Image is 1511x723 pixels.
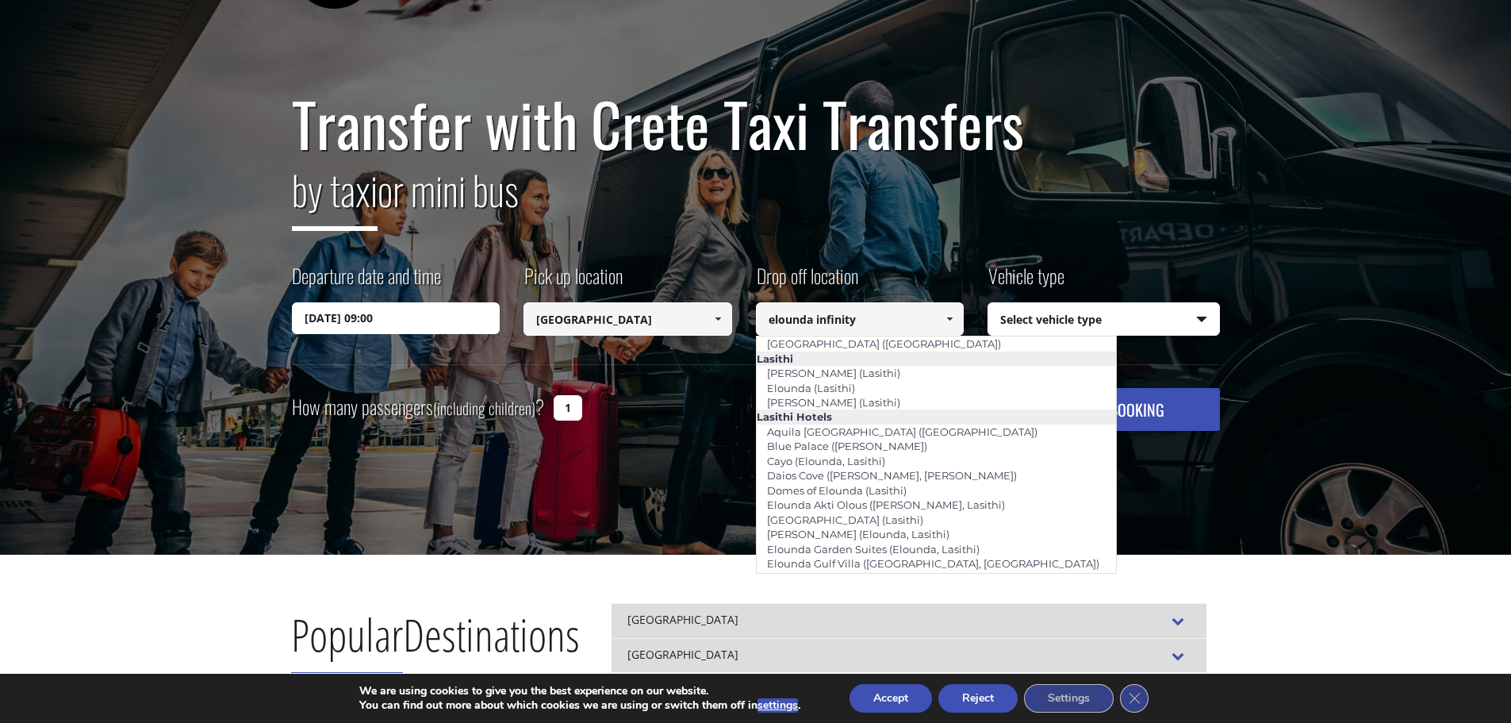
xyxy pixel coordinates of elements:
span: Popular [291,604,403,677]
button: settings [757,698,798,713]
h1: Transfer with Crete Taxi Transfers [292,90,1220,157]
label: Vehicle type [988,262,1064,302]
label: Drop off location [756,262,858,302]
a: [GEOGRAPHIC_DATA] (Lasithi) [757,509,934,531]
a: Elounda Gulf Villa ([GEOGRAPHIC_DATA], [GEOGRAPHIC_DATA]) [757,552,1110,575]
input: Select drop-off location [756,302,965,336]
a: Elounda Garden Suites (Elounda, Lasithi) [757,538,990,560]
input: Select pickup location [523,302,732,336]
small: (including children) [433,396,535,420]
p: We are using cookies to give you the best experience on our website. [359,684,800,698]
a: Cayo (Elounda, Lasithi) [757,450,895,472]
span: by taxi [292,160,378,231]
li: Lasithi [757,352,1117,366]
button: Accept [849,684,932,713]
h2: Destinations [291,603,580,689]
a: [PERSON_NAME] (Lasithi) [757,391,911,413]
a: Show All Items [704,302,731,336]
a: Domes of Elounda (Lasithi) [757,479,917,502]
a: Elounda (Lasithi) [757,377,865,399]
div: [GEOGRAPHIC_DATA] [612,638,1206,673]
a: Elounda Akti Olous ([PERSON_NAME], Lasithi) [757,494,1015,516]
label: How many passengers ? [292,388,544,427]
a: [PERSON_NAME] (Elounda, Lasithi) [757,523,960,545]
button: Reject [938,684,1018,713]
a: Daios Cove ([PERSON_NAME], [PERSON_NAME]) [757,464,1027,486]
div: [GEOGRAPHIC_DATA] [612,603,1206,638]
label: Pick up location [523,262,623,302]
a: Aquila [GEOGRAPHIC_DATA] ([GEOGRAPHIC_DATA]) [757,421,1048,443]
label: Departure date and time [292,262,441,302]
a: [PERSON_NAME] (Lasithi) [757,362,911,384]
span: Select vehicle type [988,303,1219,337]
li: Lasithi Hotels [757,410,1117,424]
button: Settings [1024,684,1114,713]
a: Show All Items [937,302,963,336]
h2: or mini bus [292,157,1220,243]
p: You can find out more about which cookies we are using or switch them off in . [359,698,800,713]
button: Close GDPR Cookie Banner [1120,684,1149,713]
a: Blue Palace ([PERSON_NAME]) [757,435,938,457]
a: [GEOGRAPHIC_DATA] ([GEOGRAPHIC_DATA]) [757,333,1011,355]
